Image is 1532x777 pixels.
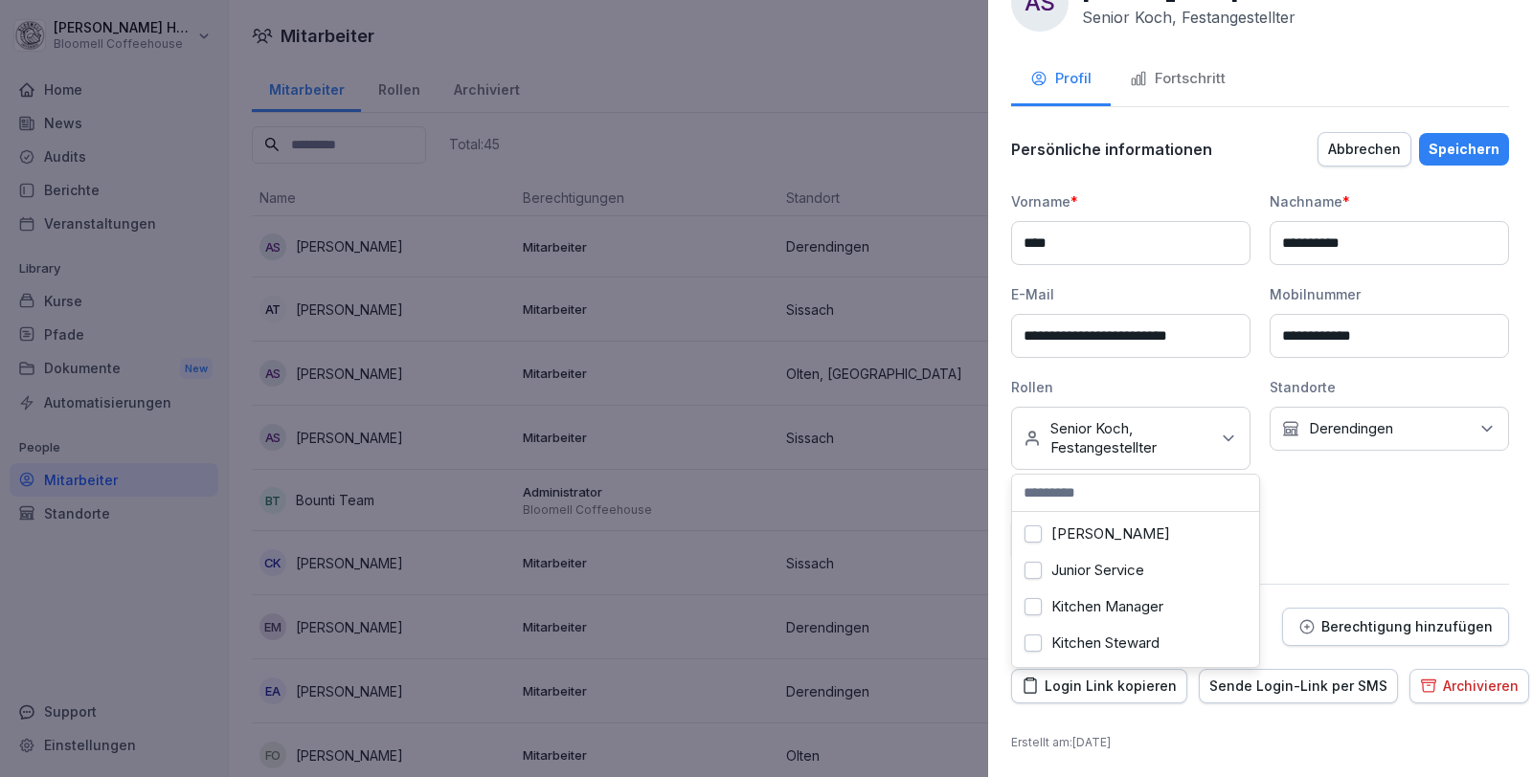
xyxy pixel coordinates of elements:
div: Login Link kopieren [1022,676,1177,697]
button: Berechtigung hinzufügen [1282,608,1509,646]
div: Speichern [1429,139,1499,160]
button: Sende Login-Link per SMS [1199,669,1398,703]
button: Login Link kopieren [1011,669,1187,703]
p: Senior Koch, Festangestellter [1050,419,1209,457]
div: Archivieren [1420,676,1519,697]
p: Berechtigung hinzufügen [1321,619,1493,634]
p: Derendingen [1309,419,1393,438]
div: Abbrechen [1328,139,1401,160]
div: E-Mail [1011,284,1250,304]
div: Sende Login-Link per SMS [1209,676,1387,697]
button: Archivieren [1409,669,1529,703]
div: Mobilnummer [1270,284,1509,304]
label: [PERSON_NAME] [1051,525,1170,543]
label: Kitchen Manager [1051,598,1163,615]
button: Profil [1011,55,1111,106]
div: Nachname [1270,191,1509,211]
label: Junior Service [1051,562,1144,579]
button: Fortschritt [1111,55,1245,106]
p: Senior Koch, Festangestellter [1082,8,1295,27]
div: Fortschritt [1130,68,1226,90]
div: Standorte [1270,377,1509,397]
p: Persönliche informationen [1011,140,1212,159]
div: Vorname [1011,191,1250,211]
div: Profil [1030,68,1092,90]
button: Abbrechen [1318,132,1411,166]
label: Kitchen Steward [1051,634,1160,652]
div: Rollen [1011,377,1250,397]
button: Speichern [1419,133,1509,166]
p: Erstellt am : [DATE] [1011,734,1509,751]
